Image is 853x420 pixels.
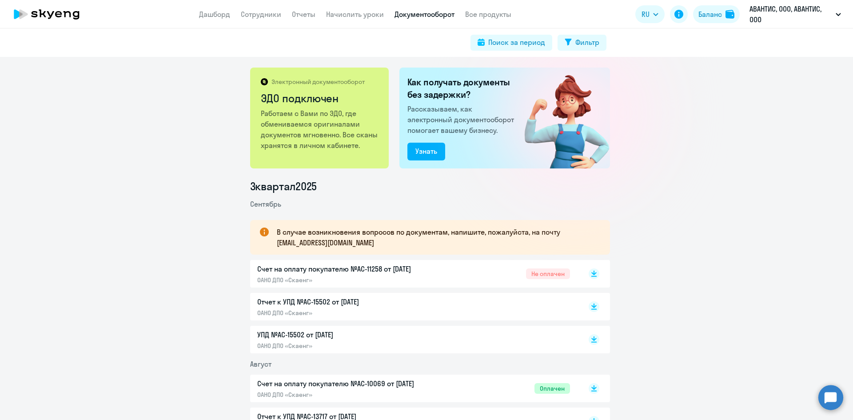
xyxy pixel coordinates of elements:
a: Отчет к УПД №AC-15502 от [DATE]ОАНО ДПО «Скаенг» [257,296,570,317]
p: ОАНО ДПО «Скаенг» [257,342,444,350]
p: ОАНО ДПО «Скаенг» [257,309,444,317]
h2: ЭДО подключен [261,91,379,105]
a: Дашборд [199,10,230,19]
p: В случае возникновения вопросов по документам, напишите, пожалуйста, на почту [EMAIL_ADDRESS][DOM... [277,227,594,248]
p: УПД №AC-15502 от [DATE] [257,329,444,340]
li: 3 квартал 2025 [250,179,610,193]
p: Рассказываем, как электронный документооборот помогает вашему бизнесу. [407,104,518,136]
button: Балансbalance [693,5,740,23]
span: Август [250,360,271,368]
button: Фильтр [558,35,606,51]
p: АВАНТИС, ООО, АВАНТИС, ООО [749,4,832,25]
div: Фильтр [575,37,599,48]
span: Сентябрь [250,200,281,208]
a: Счет на оплату покупателю №AC-11258 от [DATE]ОАНО ДПО «Скаенг»Не оплачен [257,264,570,284]
img: balance [725,10,734,19]
p: Работаем с Вами по ЭДО, где обмениваемся оригиналами документов мгновенно. Все сканы хранятся в л... [261,108,379,151]
span: Не оплачен [526,268,570,279]
a: Начислить уроки [326,10,384,19]
h2: Как получать документы без задержки? [407,76,518,101]
a: Счет на оплату покупателю №AC-10069 от [DATE]ОАНО ДПО «Скаенг»Оплачен [257,378,570,399]
p: Электронный документооборот [271,78,365,86]
button: RU [635,5,665,23]
span: RU [642,9,650,20]
a: УПД №AC-15502 от [DATE]ОАНО ДПО «Скаенг» [257,329,570,350]
a: Отчеты [292,10,315,19]
p: ОАНО ДПО «Скаенг» [257,276,444,284]
p: Отчет к УПД №AC-15502 от [DATE] [257,296,444,307]
div: Узнать [415,146,437,156]
span: Оплачен [534,383,570,394]
a: Все продукты [465,10,511,19]
a: Документооборот [395,10,454,19]
button: Узнать [407,143,445,160]
div: Поиск за период [488,37,545,48]
p: Счет на оплату покупателю №AC-11258 от [DATE] [257,264,444,274]
p: ОАНО ДПО «Скаенг» [257,391,444,399]
img: connected [510,68,610,168]
button: Поиск за период [470,35,552,51]
p: Счет на оплату покупателю №AC-10069 от [DATE] [257,378,444,389]
a: Сотрудники [241,10,281,19]
button: АВАНТИС, ООО, АВАНТИС, ООО [745,4,845,25]
div: Баланс [698,9,722,20]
